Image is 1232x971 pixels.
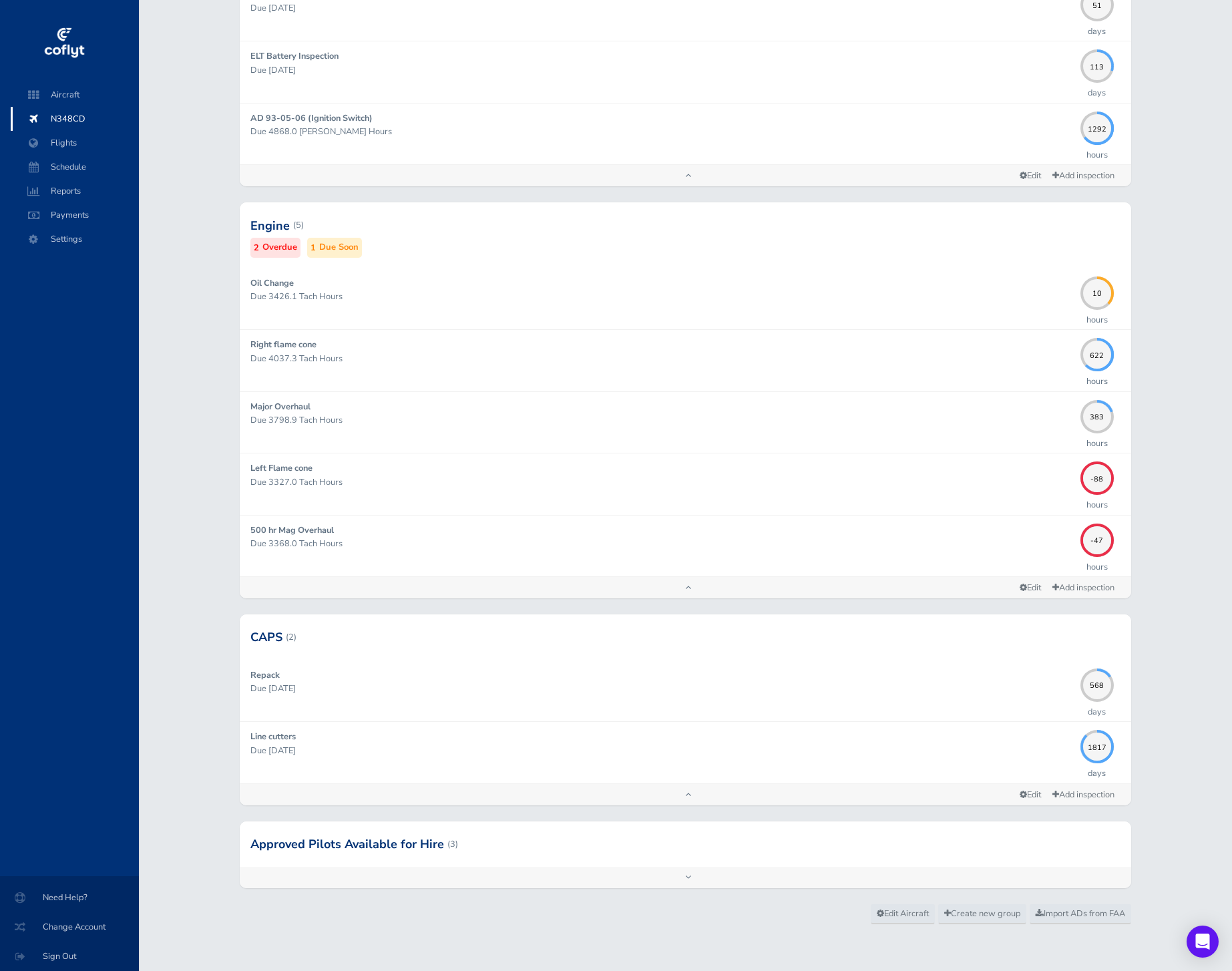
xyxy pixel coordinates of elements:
span: -47 [1080,535,1114,542]
p: Due [DATE] [250,682,1073,695]
strong: Major Overhaul [250,401,311,413]
span: -88 [1080,473,1114,480]
a: Edit [1014,167,1046,185]
p: hours [1086,375,1108,388]
a: Import ADs from FAA [1030,904,1131,924]
span: Change Account [16,915,123,939]
p: days [1088,767,1106,780]
p: Due 4037.3 Tach Hours [250,352,1073,365]
span: 568 [1080,680,1114,687]
a: Edit Aircraft [871,904,935,924]
a: 500 hr Mag Overhaul Due 3368.0 Tach Hours -47hours [240,516,1131,576]
span: 383 [1080,411,1114,419]
span: Import ADs from FAA [1036,908,1125,920]
span: Edit [1020,582,1041,594]
p: Due [DATE] [250,744,1073,757]
strong: Right flame cone [250,339,317,351]
strong: Oil Change [250,277,294,289]
a: Right flame cone Due 4037.3 Tach Hours 622hours [240,330,1131,391]
span: Settings [24,227,126,251]
span: Need Help? [16,886,123,910]
span: Sign Out [16,944,123,968]
img: coflyt logo [42,23,86,63]
p: hours [1086,560,1108,574]
small: Overdue [262,240,297,254]
strong: Repack [250,669,280,681]
span: Edit Aircraft [877,908,929,920]
a: ELT Battery Inspection Due [DATE] 113days [240,41,1131,102]
span: 113 [1080,61,1114,69]
a: Create new group [938,904,1026,924]
span: 10 [1080,288,1114,295]
p: Due [DATE] [250,1,1073,15]
p: days [1088,25,1106,38]
span: 1817 [1080,741,1114,749]
p: days [1088,705,1106,719]
span: Schedule [24,155,126,179]
span: N348CD [24,107,126,131]
span: Reports [24,179,126,203]
span: Edit [1020,789,1041,801]
p: hours [1086,498,1108,512]
p: Due 3327.0 Tach Hours [250,475,1073,489]
span: Payments [24,203,126,227]
strong: AD 93-05-06 (Ignition Switch) [250,112,373,124]
strong: 500 hr Mag Overhaul [250,524,334,536]
p: Due 3798.9 Tach Hours [250,413,1073,427]
a: Line cutters Due [DATE] 1817days [240,722,1131,783]
div: Open Intercom Messenger [1187,926,1219,958]
strong: Left Flame cone [250,462,313,474]
p: Due 3426.1 Tach Hours [250,290,1073,303]
strong: Line cutters [250,731,296,743]
p: hours [1086,437,1108,450]
a: Edit [1014,579,1046,597]
span: 622 [1080,349,1114,357]
span: Edit [1020,170,1041,182]
a: AD 93-05-06 (Ignition Switch) Due 4868.0 [PERSON_NAME] Hours 1292hours [240,104,1131,164]
span: Create new group [944,908,1020,920]
a: Edit [1014,786,1046,804]
a: Repack Due [DATE] 568days [240,660,1131,721]
p: Due 4868.0 [PERSON_NAME] Hours [250,125,1073,138]
strong: ELT Battery Inspection [250,50,339,62]
p: hours [1086,313,1108,327]
span: Aircraft [24,83,126,107]
small: Due Soon [319,240,359,254]
p: Due [DATE] [250,63,1073,77]
p: hours [1086,148,1108,162]
a: Left Flame cone Due 3327.0 Tach Hours -88hours [240,453,1131,514]
a: Add inspection [1046,578,1120,598]
a: Add inspection [1046,166,1120,186]
p: days [1088,86,1106,100]
p: Due 3368.0 Tach Hours [250,537,1073,550]
span: 1292 [1080,123,1114,130]
a: Major Overhaul Due 3798.9 Tach Hours 383hours [240,392,1131,453]
a: Add inspection [1046,785,1120,805]
a: Oil Change Due 3426.1 Tach Hours 10hours [240,268,1131,329]
span: Flights [24,131,126,155]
